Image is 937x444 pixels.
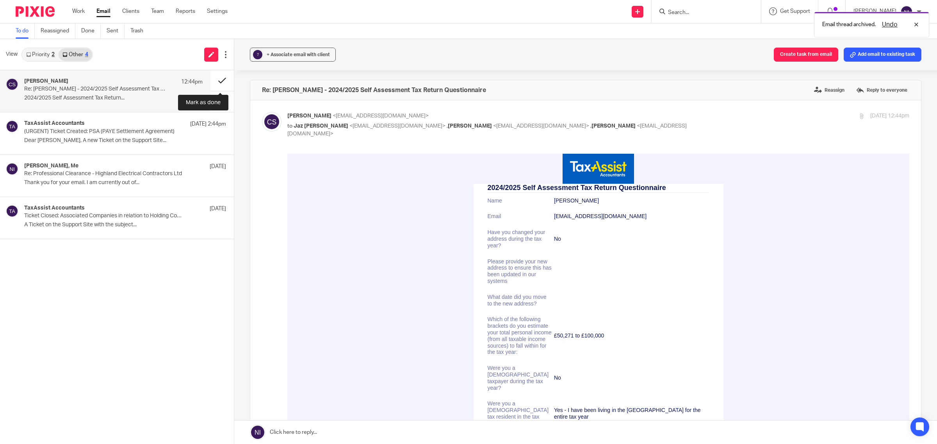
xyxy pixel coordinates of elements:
p: Ticket Closed: Associated Companies in relation to Holding Companies [24,213,186,219]
a: Trash [130,23,149,39]
button: ? + Associate email with client [250,48,336,62]
h4: TaxAssist Accountants [24,120,85,127]
h3: 2024/2025 Self Assessment Tax Return Questionnaire [200,30,379,39]
a: Sent [107,23,125,39]
td: Please provide your new address to ensure this has been updated in our systems [200,100,267,135]
p: [DATE] 12:44pm [870,112,909,120]
img: svg%3E [900,5,913,18]
span: to [287,123,292,129]
p: Thank you for your email. I am currently out of... [24,179,226,186]
a: Other4 [59,48,92,61]
a: Settings [207,7,228,15]
p: Dear [PERSON_NAME], A new Ticket on the Support Site... [24,137,226,144]
button: Undo [880,20,900,29]
td: Name [200,39,267,55]
p: (URGENT) Ticket Created: PSA (PAYE Settlement Agreement) [24,128,186,135]
span: , [447,123,448,129]
td: Were you a [DEMOGRAPHIC_DATA] tax resident in the tax year? [200,242,267,277]
p: A Ticket on the Support Site with the subject... [24,222,226,228]
p: [DATE] [210,163,226,170]
td: [EMAIL_ADDRESS][DOMAIN_NAME] [267,55,422,71]
td: Yes - I have been living in the [GEOGRAPHIC_DATA] for the entire tax year [267,242,422,277]
td: No [267,206,422,242]
button: Create task from email [774,48,838,62]
td: No [267,71,422,99]
button: Add email to existing task [844,48,921,62]
a: Work [72,7,85,15]
span: View [6,50,18,59]
a: Clients [122,7,139,15]
h4: Re: [PERSON_NAME] - 2024/2025 Self Assessment Tax Return Questionnaire [262,86,486,94]
img: svg%3E [6,163,18,175]
p: 2024/2025 Self Assessment Tax Return... [24,95,203,101]
td: How many employers did you have in the tax year? [200,410,267,433]
img: svg%3E [6,120,18,133]
td: What date did you move to the new address? [200,135,267,158]
h4: [PERSON_NAME], Me [24,163,78,169]
span: + Associate email with client [267,52,330,57]
td: No [267,349,422,410]
td: [PERSON_NAME] [267,39,422,55]
h4: [PERSON_NAME] [24,78,68,85]
p: [DATE] [210,205,226,213]
a: To do [16,23,35,39]
p: 12:44pm [181,78,203,86]
td: 1 [267,410,422,433]
span: <[EMAIL_ADDRESS][DOMAIN_NAME]> [493,123,589,129]
a: Priority2 [22,48,59,61]
p: [DATE] 2:44pm [190,120,226,128]
td: Is your employment income solely related to your own company? i.e we would already have all of th... [200,349,267,410]
img: svg%3E [262,112,281,131]
a: Done [81,23,101,39]
span: [PERSON_NAME] [287,113,331,119]
label: Reassign [812,84,846,96]
span: [PERSON_NAME] [448,123,492,129]
a: Email [96,7,110,15]
span: [PERSON_NAME] [591,123,636,129]
div: 4 [85,52,88,57]
p: Re: [PERSON_NAME] - 2024/2025 Self Assessment Tax Return Questionnaire [24,86,167,92]
p: Re: Professional Clearance - Highland Electrical Contractors Ltd [24,170,186,177]
p: Email thread archived. [822,21,876,28]
img: Pixie [16,6,55,17]
span: , [590,123,591,129]
div: ? [253,50,262,59]
td: Have you changed your address during the tax year? [200,71,267,99]
span: Jaz [PERSON_NAME] [294,123,348,129]
td: Yes [267,313,422,349]
a: Reassigned [41,23,75,39]
td: Did you receive income from employment (Payroll - PAYE) during the tax year? [200,313,267,349]
td: Which of the following brackets do you estimate your total personal income (from all taxable inco... [200,158,267,206]
td: £50,271 to £100,000 [267,158,422,206]
a: Team [151,7,164,15]
div: 2 [52,52,55,57]
h4: TaxAssist Accountants [24,205,85,211]
span: <[EMAIL_ADDRESS][DOMAIN_NAME]> [333,113,429,119]
label: Reply to everyone [854,84,909,96]
a: Reports [176,7,195,15]
img: svg%3E [6,78,18,91]
td: Email [200,55,267,71]
td: Were you a [DEMOGRAPHIC_DATA] taxpayer during the tax year? [200,206,267,242]
td: Please let us know the dates you arrived / left the [GEOGRAPHIC_DATA] during the tax year [200,278,267,313]
img: svg%3E [6,205,18,217]
span: <[EMAIL_ADDRESS][DOMAIN_NAME]> [349,123,445,129]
